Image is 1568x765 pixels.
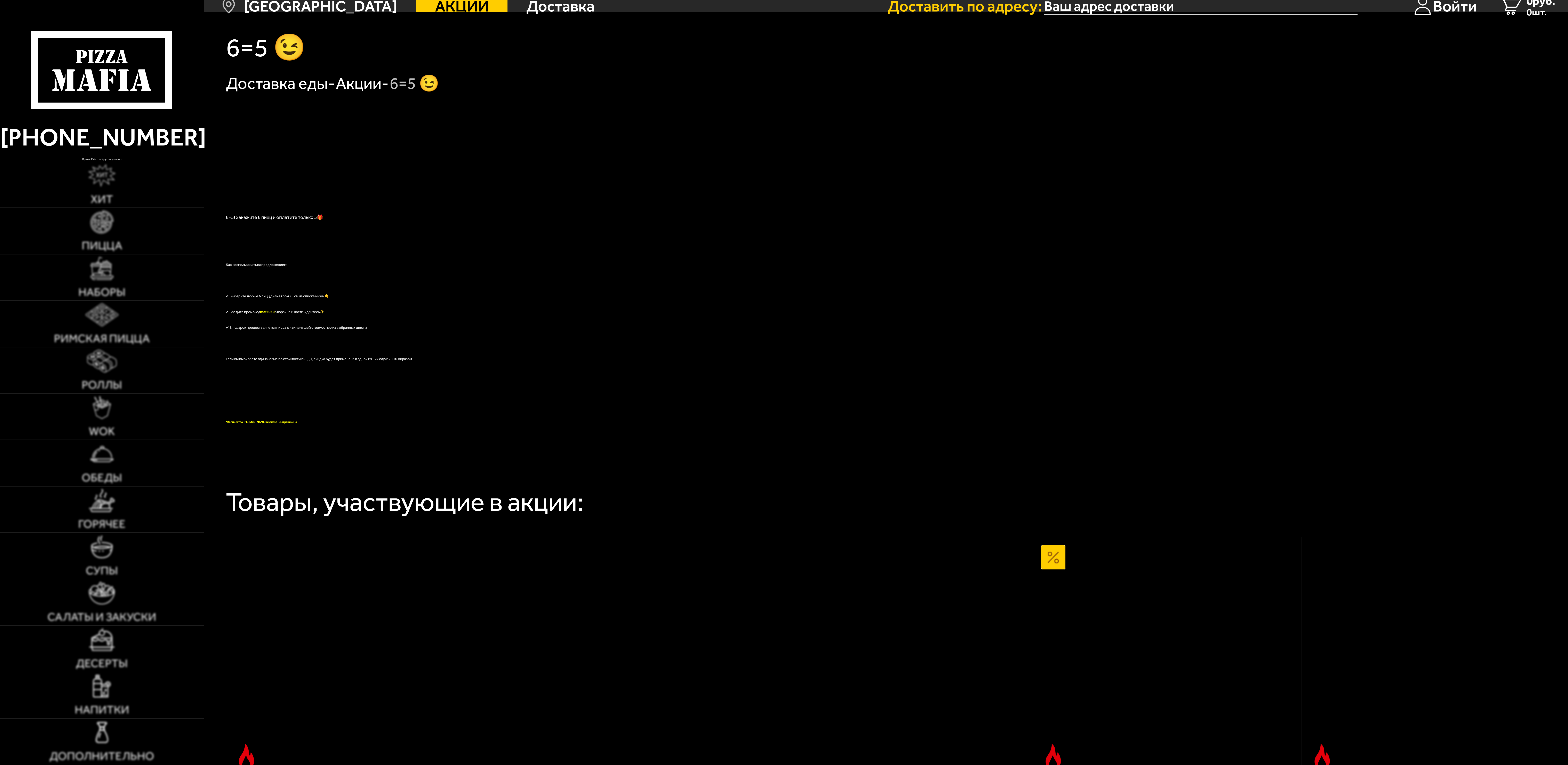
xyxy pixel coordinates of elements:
a: Акции- [336,74,389,93]
a: Доставка еды- [226,74,335,93]
span: Пицца [82,240,122,251]
span: в корзине и наслаждайтесь✨ [275,310,324,314]
span: Роллы [82,379,122,391]
span: Дополнительно [49,750,154,762]
span: Как воспользоваться предложением: [226,262,287,267]
span: Если вы выбираете одинаковые по стоимости пиццы, скидка будет применена к одной из них случайным ... [226,357,413,361]
span: ✔ Введите промокод [226,310,260,314]
span: Десерты [76,658,128,669]
span: WOK [89,426,115,437]
div: 6=5 😉 [390,73,439,94]
span: Супы [86,565,118,576]
span: *Количество [PERSON_NAME] в заказе не ограничено [226,420,297,424]
div: Товары, участвующие в акции: [226,489,584,515]
span: Салаты и закуски [47,611,156,623]
span: Обеды [82,472,122,483]
span: ✔ Выберите любые 6 пицц диаметром 25 см из списка ниже 👇 [226,294,329,298]
span: Хит [91,194,113,205]
span: ✔ В подарок предоставляется пицца с наименьшей стоимостью из выбранных шести [226,325,367,330]
span: Напитки [75,704,129,716]
span: 6=5! Закажите 6 пицц и оплатите только 5🎁 [226,214,323,220]
span: maf5050 [260,310,275,314]
span: Наборы [78,286,126,298]
h1: 6=5 😉 [226,34,306,60]
span: Римская пицца [54,333,150,344]
span: Горячее [78,518,126,530]
img: Акционный [1041,545,1065,569]
span: 0 шт. [1527,7,1555,17]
